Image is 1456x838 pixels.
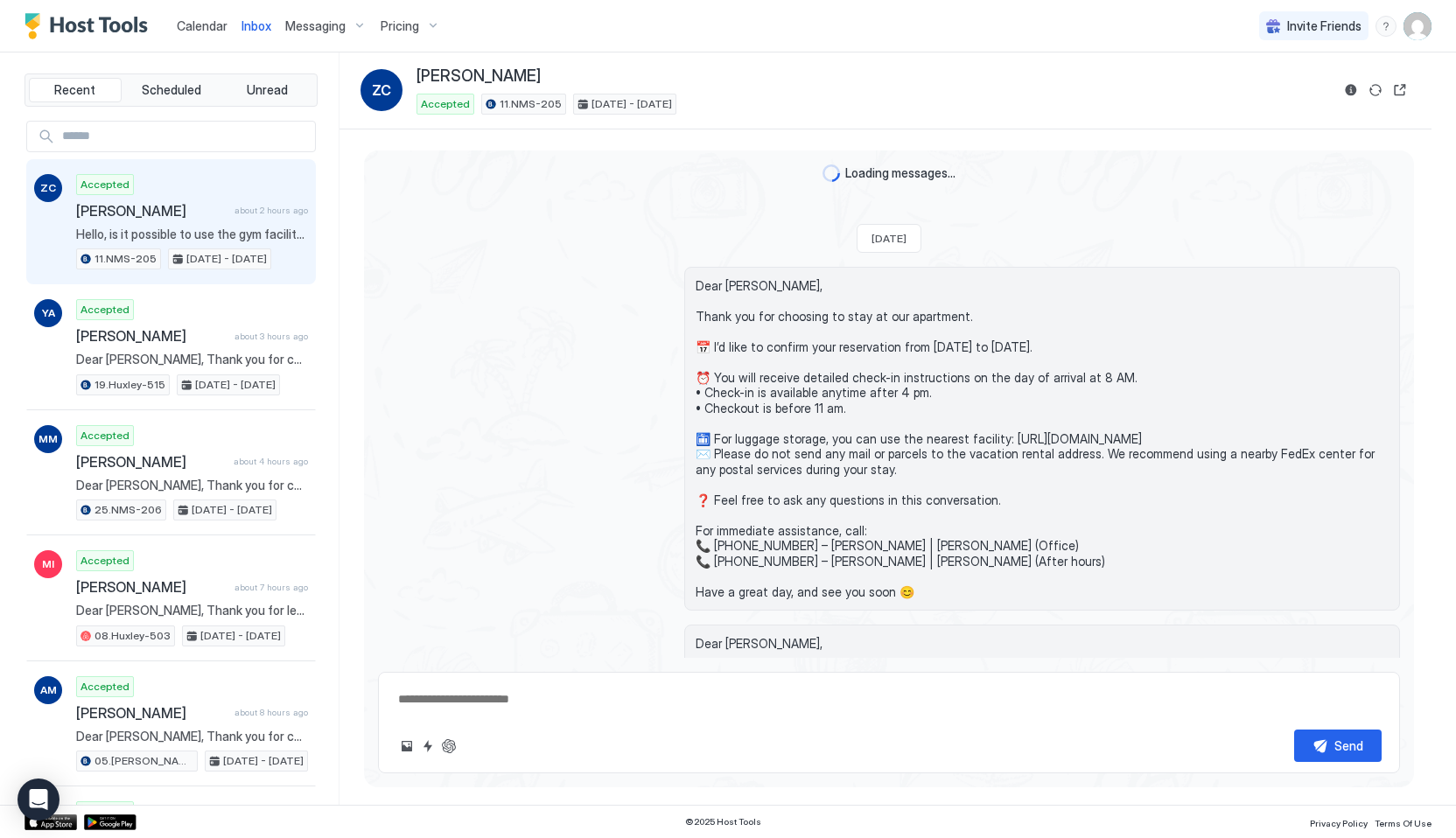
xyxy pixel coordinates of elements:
div: menu [1375,16,1396,37]
span: MI [42,556,54,572]
button: Upload image [396,736,417,757]
span: [DATE] - [DATE] [195,377,276,393]
span: [DATE] - [DATE] [223,753,304,769]
span: Dear [PERSON_NAME], Thank you for choosing to stay at our apartment. 📅 I’d like to confirm your r... [76,729,308,744]
span: Scheduled [142,82,201,98]
span: 08.Huxley-503 [94,628,171,644]
a: Inbox [241,17,271,35]
span: Calendar [177,18,227,33]
a: Google Play Store [84,814,136,830]
span: [DATE] - [DATE] [591,96,672,112]
span: [DATE] - [DATE] [192,502,272,518]
span: Recent [54,82,95,98]
span: [PERSON_NAME] [76,704,227,722]
div: User profile [1403,12,1431,40]
span: [PERSON_NAME] [76,202,227,220]
button: Send [1294,730,1382,762]
span: 11.NMS-205 [94,251,157,267]
span: MM [38,431,58,447]
span: [PERSON_NAME] [76,453,227,471]
span: [DATE] [871,232,906,245]
span: [PERSON_NAME] [76,327,227,345]
span: 19.Huxley-515 [94,377,165,393]
span: 11.NMS-205 [500,96,562,112]
span: Accepted [80,553,129,569]
button: Sync reservation [1365,80,1386,101]
span: Accepted [421,96,470,112]
span: © 2025 Host Tools [685,816,761,828]
span: Inbox [241,18,271,33]
a: Host Tools Logo [24,13,156,39]
span: Accepted [80,804,129,820]
button: Quick reply [417,736,438,757]
span: ZC [372,80,391,101]
a: App Store [24,814,77,830]
span: Loading messages... [845,165,955,181]
span: Dear [PERSON_NAME], Thank you for choosing to stay at our apartment. 📅 I’d like to confirm your r... [76,352,308,367]
a: Privacy Policy [1310,813,1368,831]
span: 25.NMS-206 [94,502,162,518]
span: Accepted [80,302,129,318]
a: Calendar [177,17,227,35]
span: Dear [PERSON_NAME], Thank you for letting us know. We’ll check with our cleaning team first thing... [76,603,308,618]
span: [PERSON_NAME] [76,578,227,596]
span: Pricing [381,18,419,34]
button: ChatGPT Auto Reply [438,736,459,757]
span: Accepted [80,177,129,192]
button: Open reservation [1389,80,1410,101]
span: [PERSON_NAME] [416,66,541,87]
span: AM [40,682,57,698]
div: Send [1334,737,1363,755]
div: loading [822,164,840,182]
button: Reservation information [1340,80,1361,101]
button: Scheduled [125,78,218,102]
span: about 8 hours ago [234,707,308,718]
button: Recent [29,78,122,102]
span: Accepted [80,428,129,443]
div: tab-group [24,73,318,107]
span: [DATE] - [DATE] [186,251,267,267]
span: Dear [PERSON_NAME], Thank you for choosing to stay at our apartment. 📅 I’d like to confirm your r... [696,278,1389,600]
button: Unread [220,78,313,102]
span: Invite Friends [1287,18,1361,34]
span: Terms Of Use [1375,818,1431,828]
span: about 3 hours ago [234,331,308,342]
span: Messaging [285,18,346,34]
span: Unread [247,82,288,98]
span: ZC [40,180,56,196]
input: Input Field [55,122,315,151]
span: Accepted [80,679,129,695]
span: 05.[PERSON_NAME]-617 [94,753,193,769]
span: Dear [PERSON_NAME], Thank you for choosing to stay at our apartment. 📅 I’d like to confirm your r... [76,478,308,493]
span: about 4 hours ago [234,456,308,467]
a: Terms Of Use [1375,813,1431,831]
div: Open Intercom Messenger [17,779,59,821]
span: about 2 hours ago [234,205,308,216]
span: Privacy Policy [1310,818,1368,828]
span: YA [42,305,55,321]
span: Hello, is it possible to use the gym facility in the building or is it only for residents? Thank ... [76,227,308,242]
span: about 7 hours ago [234,582,308,593]
span: [DATE] - [DATE] [200,628,281,644]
